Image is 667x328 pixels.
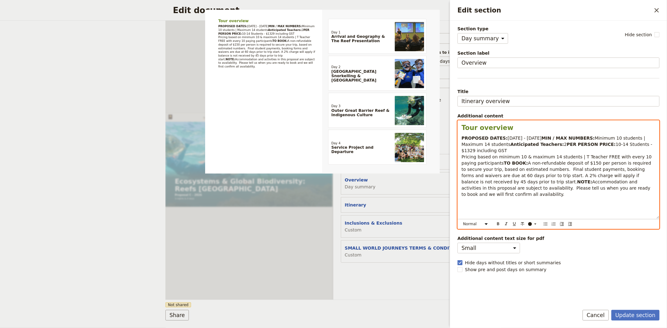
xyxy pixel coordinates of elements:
span: Custom [345,252,464,258]
a: Itinerary [146,6,165,14]
a: SMALL WORLD JOURNEYS TERMS & CONDITIONS [226,6,333,14]
strong: Anticipated Teachers: [511,142,564,147]
span: 2 [564,142,567,147]
button: Share [165,310,189,321]
span: Title [457,88,659,95]
span: Tour overview [462,124,513,132]
button: Increase indent [558,221,565,227]
h2: Edit section [457,6,651,15]
h2: Edit document [173,6,485,15]
button: ​ [527,221,539,227]
span: [DATE] - [DATE] [508,136,542,141]
img: Small World Journeys logo [8,4,62,15]
span: Hide section [625,32,652,38]
a: Cover page [91,6,116,14]
select: Section type [457,33,508,44]
input: Section label [457,57,659,68]
button: Format strikethrough [519,221,526,227]
button: Bulleted list [542,221,549,227]
button: Close drawer [651,5,662,16]
p: Proposal C - 2026 [23,191,378,201]
button: Days to include​Clear input [433,58,450,64]
span: A non-refundable deposit of $150 per person is required to secure your trip, based on estimated n... [462,161,653,184]
strong: PROPOSED DATES: [462,136,508,141]
button: Format bold [495,221,502,227]
span: Minimum 10 [595,136,622,141]
button: 07 4054 6693 [361,5,371,16]
span: Accommodation and activities in this proposal are subject to availability. Please tell us when yo... [462,179,652,197]
span: Hide days without titles or short summaries [465,260,561,266]
a: groups@smallworldjourneys.com.au [373,5,383,16]
button: Download pdf [385,5,395,16]
span: Show pre and post days on summary [465,266,547,273]
a: Overview [121,6,141,14]
strong: TO BOOK: [504,161,528,166]
button: Update section [611,310,659,321]
span: Additional content text size for pdf [457,235,659,241]
strong: PER PERSON PRICE: [567,142,616,147]
strong: MIN / MAX NUMBERS: [542,136,595,141]
a: Inclusions & Exclusions [170,6,220,14]
button: Decrease indent [567,221,574,227]
div: Additional content [457,113,659,119]
span: 3 nights & 4 days [23,201,69,208]
div: ​ [528,221,540,226]
button: Cancel [583,310,609,321]
button: SMALL WORLD JOURNEYS TERMS & CONDITIONS [345,245,464,251]
button: Numbered list [550,221,557,227]
strong: NOTE: [577,179,592,184]
span: Section type [457,26,508,32]
h1: Ecosystems & Global Biodiversity: Reefs [GEOGRAPHIC_DATA] [23,155,378,190]
select: Additional content text size for pdf [457,243,520,253]
span: Not shared [165,302,191,307]
button: Format italic [503,221,510,227]
button: Format underline [511,221,518,227]
input: Title [457,96,659,107]
span: Section label [457,50,659,56]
